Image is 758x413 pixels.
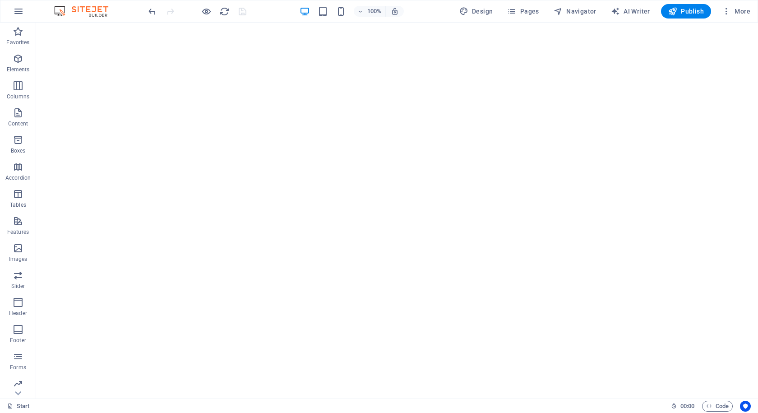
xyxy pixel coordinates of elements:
[7,228,29,236] p: Features
[550,4,600,19] button: Navigator
[9,310,27,317] p: Header
[706,401,729,412] span: Code
[668,7,704,16] span: Publish
[718,4,754,19] button: More
[722,7,750,16] span: More
[10,337,26,344] p: Footer
[9,255,28,263] p: Images
[354,6,386,17] button: 100%
[607,4,654,19] button: AI Writer
[611,7,650,16] span: AI Writer
[11,283,25,290] p: Slider
[5,174,31,181] p: Accordion
[10,364,26,371] p: Forms
[671,401,695,412] h6: Session time
[507,7,539,16] span: Pages
[7,66,30,73] p: Elements
[456,4,497,19] div: Design (Ctrl+Alt+Y)
[367,6,382,17] h6: 100%
[147,6,157,17] i: Undo: Cut (Ctrl+Z)
[201,6,212,17] button: Click here to leave preview mode and continue editing
[456,4,497,19] button: Design
[554,7,596,16] span: Navigator
[661,4,711,19] button: Publish
[219,6,230,17] i: Reload page
[459,7,493,16] span: Design
[680,401,694,412] span: 00 00
[702,401,733,412] button: Code
[504,4,542,19] button: Pages
[740,401,751,412] button: Usercentrics
[219,6,230,17] button: reload
[11,147,26,154] p: Boxes
[391,7,399,15] i: On resize automatically adjust zoom level to fit chosen device.
[8,120,28,127] p: Content
[7,401,30,412] a: Click to cancel selection. Double-click to open Pages
[7,93,29,100] p: Columns
[52,6,120,17] img: Editor Logo
[687,403,688,409] span: :
[6,39,29,46] p: Favorites
[147,6,157,17] button: undo
[10,201,26,209] p: Tables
